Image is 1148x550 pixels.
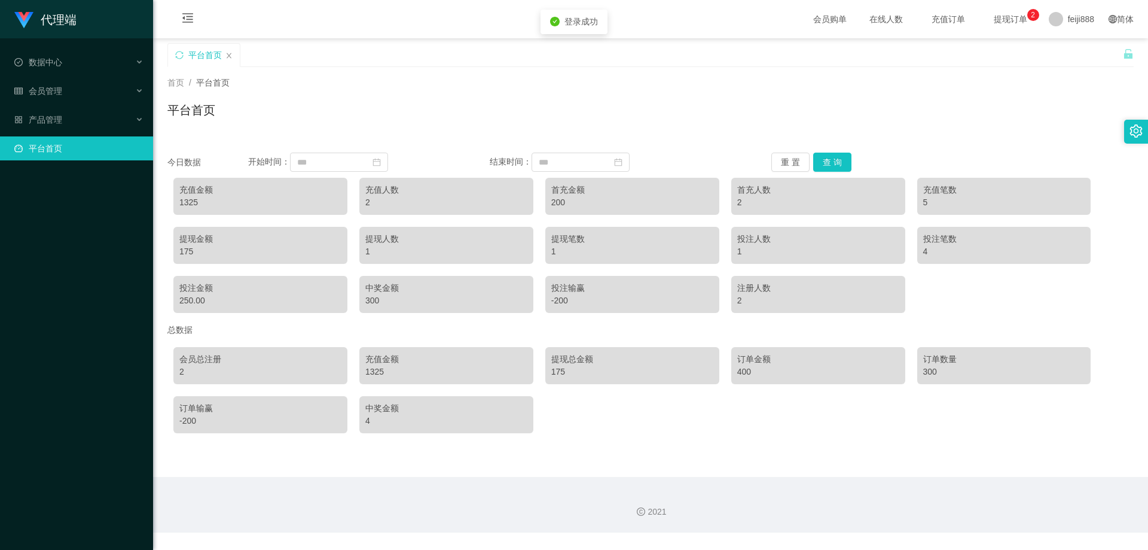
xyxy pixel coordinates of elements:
[167,156,248,169] div: 今日数据
[771,153,810,172] button: 重 置
[167,1,208,39] i: 图标: menu-fold
[988,15,1033,23] span: 提现订单
[14,136,143,160] a: 图标: dashboard平台首页
[179,245,341,258] div: 175
[551,184,713,196] div: 首充金额
[1123,48,1134,59] i: 图标: unlock
[737,353,899,366] div: 订单金额
[737,196,899,209] div: 2
[167,78,184,87] span: 首页
[1027,9,1039,21] sup: 2
[365,415,527,427] div: 4
[196,78,230,87] span: 平台首页
[365,184,527,196] div: 充值人数
[179,282,341,294] div: 投注金额
[365,245,527,258] div: 1
[225,52,233,59] i: 图标: close
[14,87,23,95] i: 图标: table
[14,14,77,24] a: 代理端
[551,245,713,258] div: 1
[923,353,1085,366] div: 订单数量
[1031,9,1035,21] p: 2
[365,366,527,378] div: 1325
[737,282,899,294] div: 注册人数
[163,506,1138,518] div: 2021
[167,319,1134,341] div: 总数据
[365,282,527,294] div: 中奖金额
[551,294,713,307] div: -200
[926,15,971,23] span: 充值订单
[737,245,899,258] div: 1
[923,196,1085,209] div: 5
[737,233,899,245] div: 投注人数
[813,153,851,172] button: 查 询
[189,78,191,87] span: /
[551,196,713,209] div: 200
[737,294,899,307] div: 2
[14,57,62,67] span: 数据中心
[167,101,215,119] h1: 平台首页
[179,196,341,209] div: 1325
[490,157,532,166] span: 结束时间：
[637,508,645,516] i: 图标: copyright
[737,366,899,378] div: 400
[365,233,527,245] div: 提现人数
[14,116,23,124] i: 图标: appstore-o
[365,353,527,366] div: 充值金额
[863,15,909,23] span: 在线人数
[550,17,560,26] i: icon: check-circle
[175,51,184,59] i: 图标: sync
[551,366,713,378] div: 175
[923,233,1085,245] div: 投注笔数
[1129,124,1143,138] i: 图标: setting
[551,353,713,366] div: 提现总金额
[551,282,713,294] div: 投注输赢
[365,196,527,209] div: 2
[179,233,341,245] div: 提现金额
[614,158,622,166] i: 图标: calendar
[179,366,341,378] div: 2
[179,415,341,427] div: -200
[41,1,77,39] h1: 代理端
[179,402,341,415] div: 订单输赢
[188,44,222,66] div: 平台首页
[14,115,62,124] span: 产品管理
[373,158,381,166] i: 图标: calendar
[14,12,33,29] img: logo.9652507e.png
[14,58,23,66] i: 图标: check-circle-o
[1109,15,1117,23] i: 图标: global
[248,157,290,166] span: 开始时间：
[737,184,899,196] div: 首充人数
[365,402,527,415] div: 中奖金额
[365,294,527,307] div: 300
[179,184,341,196] div: 充值金额
[14,86,62,96] span: 会员管理
[923,184,1085,196] div: 充值笔数
[923,245,1085,258] div: 4
[564,17,598,26] span: 登录成功
[179,353,341,366] div: 会员总注册
[923,366,1085,378] div: 300
[551,233,713,245] div: 提现笔数
[179,294,341,307] div: 250.00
